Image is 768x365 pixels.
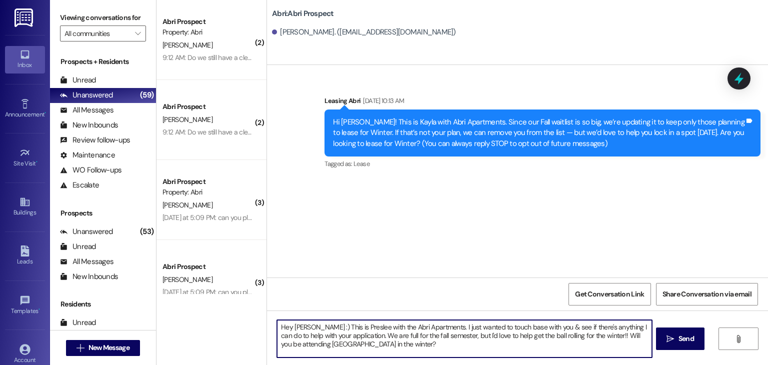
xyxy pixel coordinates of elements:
[60,150,115,160] div: Maintenance
[50,299,156,309] div: Residents
[14,8,35,27] img: ResiDesk Logo
[60,271,118,282] div: New Inbounds
[60,226,113,237] div: Unanswered
[60,120,118,130] div: New Inbounds
[60,90,113,100] div: Unanswered
[568,283,650,305] button: Get Conversation Link
[575,289,644,299] span: Get Conversation Link
[662,289,751,299] span: Share Conversation via email
[137,224,156,239] div: (53)
[360,95,404,106] div: [DATE] 10:13 AM
[5,242,45,269] a: Leads
[88,342,129,353] span: New Message
[324,156,760,171] div: Tagged as:
[60,180,99,190] div: Escalate
[162,275,212,284] span: [PERSON_NAME]
[5,144,45,171] a: Site Visit •
[64,25,130,41] input: All communities
[76,344,84,352] i: 
[272,27,456,37] div: [PERSON_NAME]. ([EMAIL_ADDRESS][DOMAIN_NAME])
[656,327,704,350] button: Send
[277,320,651,357] textarea: Hey [PERSON_NAME] :) This is Preslee with the Abri Apartments. I just wanted to touch base with y...
[162,127,297,136] div: 9:12 AM: Do we still have a clean check [DATE]?
[162,213,345,222] div: [DATE] at 5:09 PM: can you please cancel the one i just signed?
[60,105,113,115] div: All Messages
[162,115,212,124] span: [PERSON_NAME]
[66,340,140,356] button: New Message
[50,56,156,67] div: Prospects + Residents
[333,117,744,149] div: Hi [PERSON_NAME]! This is Kayla with Abri Apartments. Since our Fall waitlist is so big, we’re up...
[162,53,297,62] div: 9:12 AM: Do we still have a clean check [DATE]?
[60,10,146,25] label: Viewing conversations for
[324,95,760,109] div: Leasing Abri
[44,109,46,116] span: •
[135,29,140,37] i: 
[656,283,758,305] button: Share Conversation via email
[60,317,96,328] div: Unread
[60,241,96,252] div: Unread
[162,287,345,296] div: [DATE] at 5:09 PM: can you please cancel the one i just signed?
[60,135,130,145] div: Review follow-ups
[36,158,37,165] span: •
[137,87,156,103] div: (59)
[162,16,255,27] div: Abri Prospect
[60,256,113,267] div: All Messages
[734,335,742,343] i: 
[353,159,369,168] span: Lease
[272,8,334,19] b: Abri: Abri Prospect
[5,46,45,73] a: Inbox
[60,75,96,85] div: Unread
[666,335,674,343] i: 
[60,165,121,175] div: WO Follow-ups
[38,306,40,313] span: •
[5,193,45,220] a: Buildings
[162,27,255,37] div: Property: Abri
[162,101,255,112] div: Abri Prospect
[162,200,212,209] span: [PERSON_NAME]
[50,208,156,218] div: Prospects
[162,176,255,187] div: Abri Prospect
[5,292,45,319] a: Templates •
[162,187,255,197] div: Property: Abri
[162,261,255,272] div: Abri Prospect
[678,333,694,344] span: Send
[162,40,212,49] span: [PERSON_NAME]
